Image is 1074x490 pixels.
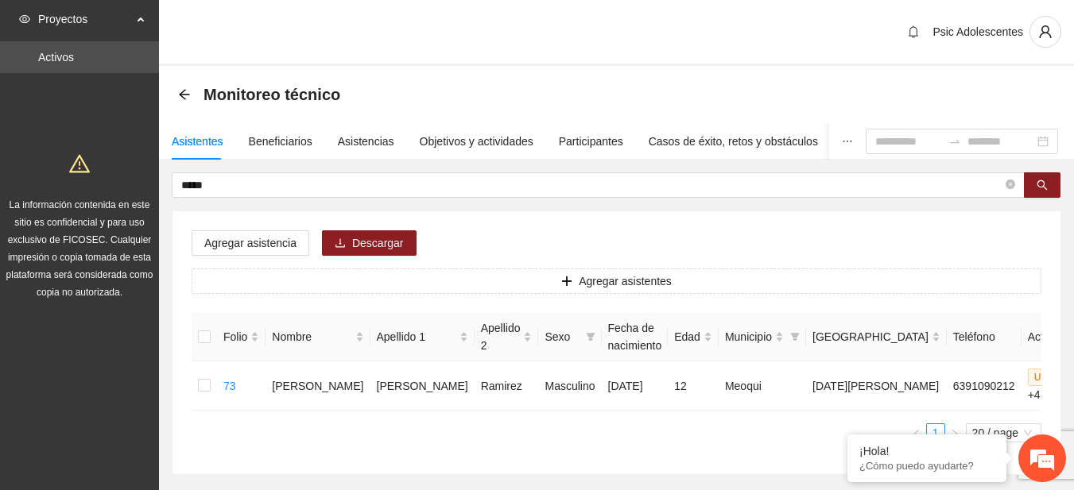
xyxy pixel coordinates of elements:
a: 1 [927,424,944,442]
span: search [1037,179,1048,192]
div: Participantes [559,133,623,150]
button: right [945,423,964,442]
span: Descargar [352,234,404,252]
th: Edad [668,313,719,361]
span: 20 / page [972,424,1035,442]
span: Proyectos [38,3,132,35]
li: Previous Page [907,423,926,442]
span: left [912,429,921,438]
button: left [907,423,926,442]
span: close-circle [1006,178,1015,193]
div: Objetivos y actividades [420,133,533,150]
span: Apellido 2 [481,319,521,354]
span: warning [69,153,90,174]
th: Apellido 1 [370,313,475,361]
th: Colonia [806,313,947,361]
span: La información contenida en este sitio es confidencial y para uso exclusivo de FICOSEC. Cualquier... [6,199,153,298]
span: U [1028,368,1048,386]
span: Sexo [545,328,579,345]
th: Nombre [266,313,370,361]
div: Asistencias [338,133,394,150]
button: user [1029,16,1061,48]
th: Folio [217,313,266,361]
td: Masculino [538,361,601,411]
a: Activos [38,51,74,64]
button: bell [901,19,926,44]
span: ellipsis [842,136,853,147]
td: 12 [668,361,719,411]
span: eye [19,14,30,25]
a: 73 [223,380,236,392]
span: filter [586,332,595,341]
div: ¡Hola! [859,445,995,457]
div: Casos de éxito, retos y obstáculos [649,133,818,150]
span: bell [901,25,925,38]
th: Municipio [719,313,806,361]
span: to [948,135,961,148]
li: Next Page [945,423,964,442]
span: plus [561,276,572,288]
button: search [1024,172,1060,198]
th: Fecha de nacimiento [602,313,669,361]
span: Folio [223,328,247,345]
li: 1 [926,423,945,442]
td: 6391090212 [947,361,1022,411]
span: Municipio [725,328,772,345]
span: Agregar asistentes [579,272,672,290]
button: downloadDescargar [322,230,417,256]
button: plusAgregar asistentes [192,268,1041,294]
span: Nombre [272,328,351,345]
td: [DATE] [602,361,669,411]
td: [PERSON_NAME] [266,361,370,411]
span: swap-right [948,135,961,148]
span: Edad [674,328,700,345]
span: filter [790,332,800,341]
span: arrow-left [178,88,191,101]
span: user [1030,25,1060,39]
p: ¿Cómo puedo ayudarte? [859,460,995,472]
span: filter [787,325,803,349]
td: Ramirez [475,361,539,411]
span: filter [583,325,599,349]
span: [GEOGRAPHIC_DATA] [812,328,929,345]
td: [DATE][PERSON_NAME] [806,361,947,411]
span: Psic Adolescentes [932,25,1023,38]
div: Asistentes [172,133,223,150]
div: Beneficiarios [249,133,312,150]
button: Agregar asistencia [192,230,309,256]
th: Teléfono [947,313,1022,361]
span: Monitoreo técnico [204,82,340,107]
button: ellipsis [829,123,866,160]
td: [PERSON_NAME] [370,361,475,411]
div: Back [178,88,191,102]
span: right [950,429,960,438]
span: download [335,237,346,250]
div: Page Size [966,423,1041,442]
td: Meoqui [719,361,806,411]
span: Apellido 1 [377,328,456,345]
span: close-circle [1006,179,1015,189]
th: Apellido 2 [475,313,539,361]
span: Agregar asistencia [204,234,297,252]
